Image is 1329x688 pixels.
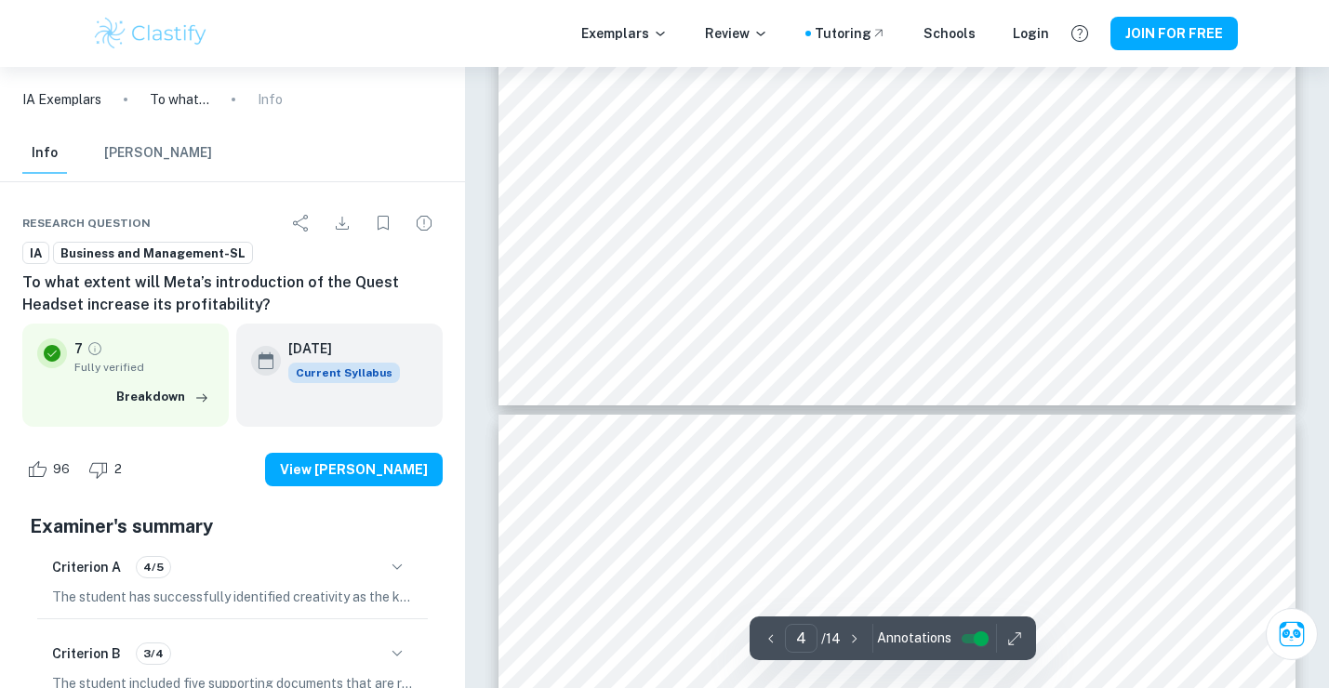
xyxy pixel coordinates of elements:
[1064,18,1096,49] button: Help and Feedback
[924,23,976,44] a: Schools
[137,559,170,576] span: 4/5
[581,23,668,44] p: Exemplars
[265,453,443,486] button: View [PERSON_NAME]
[150,89,209,110] p: To what extent will Meta’s introduction of the Quest Headset increase its profitability?
[22,215,151,232] span: Research question
[22,271,443,316] h6: To what extent will Meta’s introduction of the Quest Headset increase its profitability?
[30,512,435,540] h5: Examiner's summary
[283,205,320,242] div: Share
[365,205,402,242] div: Bookmark
[22,89,101,110] a: IA Exemplars
[1013,23,1049,44] a: Login
[52,587,413,607] p: The student has successfully identified creativity as the key concept for the Internal Assessment...
[74,338,83,359] p: 7
[22,133,67,174] button: Info
[1266,608,1318,660] button: Ask Clai
[258,89,283,110] p: Info
[1110,17,1238,50] button: JOIN FOR FREE
[288,338,385,359] h6: [DATE]
[53,242,253,265] a: Business and Management-SL
[22,455,80,484] div: Like
[705,23,768,44] p: Review
[23,245,48,263] span: IA
[112,383,214,411] button: Breakdown
[137,645,170,662] span: 3/4
[288,363,400,383] div: This exemplar is based on the current syllabus. Feel free to refer to it for inspiration/ideas wh...
[104,460,132,479] span: 2
[52,643,121,664] h6: Criterion B
[22,242,49,265] a: IA
[92,15,210,52] img: Clastify logo
[104,133,212,174] button: [PERSON_NAME]
[877,628,951,648] span: Annotations
[74,359,214,376] span: Fully verified
[324,205,361,242] div: Download
[54,245,252,263] span: Business and Management-SL
[405,205,443,242] div: Report issue
[288,363,400,383] span: Current Syllabus
[815,23,886,44] a: Tutoring
[86,340,103,357] a: Grade fully verified
[821,628,841,649] p: / 14
[43,460,80,479] span: 96
[84,455,132,484] div: Dislike
[52,557,121,577] h6: Criterion A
